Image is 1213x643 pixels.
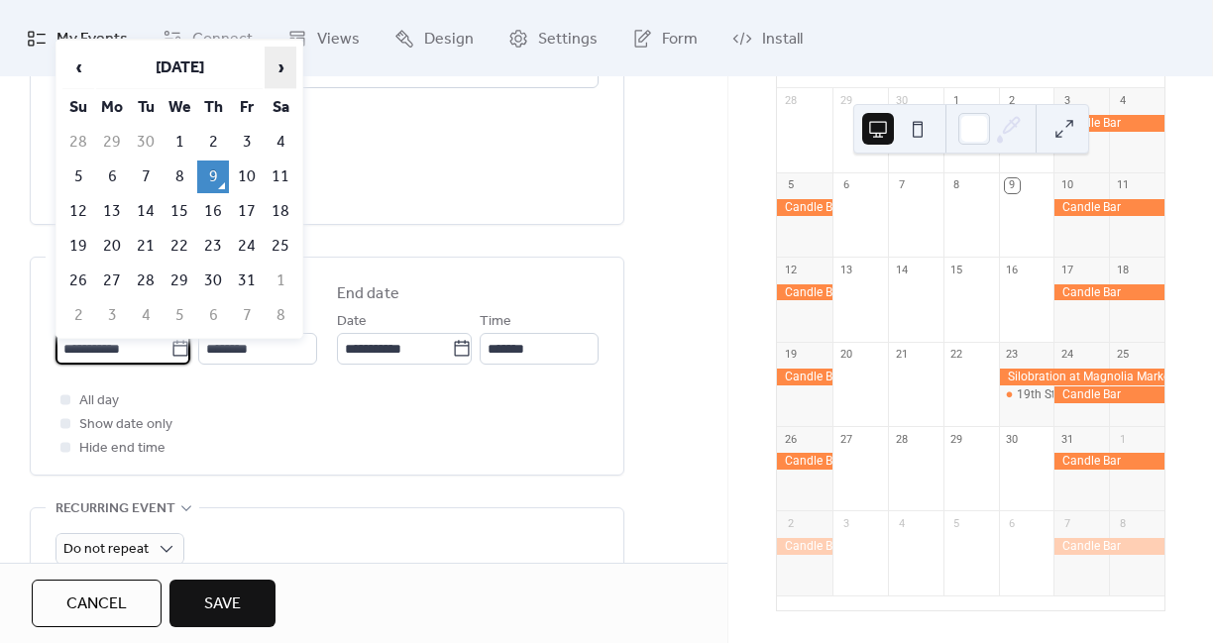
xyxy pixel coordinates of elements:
[1005,94,1020,109] div: 2
[96,230,128,263] td: 20
[1053,115,1164,132] div: Candle Bar
[231,230,263,263] td: 24
[273,8,375,68] a: Views
[62,230,94,263] td: 19
[783,263,798,277] div: 12
[1059,348,1074,363] div: 24
[55,497,175,521] span: Recurring event
[380,8,489,68] a: Design
[79,413,172,437] span: Show date only
[949,94,964,109] div: 1
[12,8,143,68] a: My Events
[838,516,853,531] div: 3
[164,265,195,297] td: 29
[231,161,263,193] td: 10
[130,195,162,228] td: 14
[96,161,128,193] td: 6
[949,432,964,447] div: 29
[164,161,195,193] td: 8
[949,263,964,277] div: 15
[783,516,798,531] div: 2
[949,516,964,531] div: 5
[1059,263,1074,277] div: 17
[66,592,127,616] span: Cancel
[783,348,798,363] div: 19
[1005,516,1020,531] div: 6
[265,299,296,332] td: 8
[1059,94,1074,109] div: 3
[197,299,229,332] td: 6
[63,536,149,563] span: Do not repeat
[62,161,94,193] td: 5
[894,94,909,109] div: 30
[32,580,162,627] button: Cancel
[777,453,832,470] div: Candle Bar
[197,265,229,297] td: 30
[1005,263,1020,277] div: 16
[999,386,1054,403] div: 19th Street Boos and Brews Craft Brew Stroll
[1115,178,1130,193] div: 11
[783,178,798,193] div: 5
[197,195,229,228] td: 16
[63,48,93,87] span: ‹
[164,195,195,228] td: 15
[96,126,128,159] td: 29
[480,310,511,334] span: Time
[494,8,612,68] a: Settings
[231,195,263,228] td: 17
[1053,453,1164,470] div: Candle Bar
[96,47,263,89] th: [DATE]
[231,299,263,332] td: 7
[164,299,195,332] td: 5
[96,265,128,297] td: 27
[337,310,367,334] span: Date
[999,369,1164,385] div: Silobration at Magnolia Market
[265,161,296,193] td: 11
[62,126,94,159] td: 28
[79,437,165,461] span: Hide end time
[130,265,162,297] td: 28
[265,230,296,263] td: 25
[717,8,818,68] a: Install
[424,24,474,54] span: Design
[1059,516,1074,531] div: 7
[1005,178,1020,193] div: 9
[266,48,295,87] span: ›
[317,24,360,54] span: Views
[1059,178,1074,193] div: 10
[197,161,229,193] td: 9
[617,8,713,68] a: Form
[949,178,964,193] div: 8
[96,91,128,124] th: Mo
[1053,386,1164,403] div: Candle Bar
[838,263,853,277] div: 13
[169,580,276,627] button: Save
[894,516,909,531] div: 4
[783,432,798,447] div: 26
[1053,199,1164,216] div: Candle Bar
[130,126,162,159] td: 30
[777,284,832,301] div: Candle Bar
[96,299,128,332] td: 3
[56,24,128,54] span: My Events
[197,230,229,263] td: 23
[894,263,909,277] div: 14
[231,91,263,124] th: Fr
[62,195,94,228] td: 12
[838,178,853,193] div: 6
[1059,432,1074,447] div: 31
[62,265,94,297] td: 26
[130,91,162,124] th: Tu
[783,94,798,109] div: 28
[265,126,296,159] td: 4
[777,199,832,216] div: Candle Bar
[838,94,853,109] div: 29
[894,348,909,363] div: 21
[1005,348,1020,363] div: 23
[265,195,296,228] td: 18
[130,299,162,332] td: 4
[949,348,964,363] div: 22
[1053,284,1164,301] div: Candle Bar
[538,24,598,54] span: Settings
